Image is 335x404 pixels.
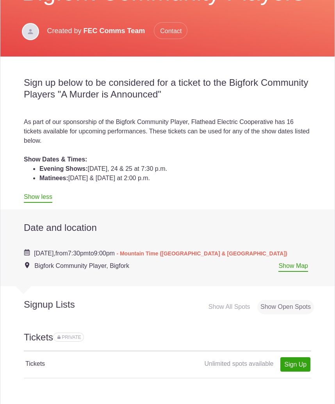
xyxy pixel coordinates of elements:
[34,250,55,257] span: [DATE],
[205,360,274,367] span: Unlimited spots available
[24,249,30,255] img: Cal purple
[39,164,311,174] div: [DATE], 24 & 25 at 7:30 p.m.
[84,27,145,35] span: FEC Comms Team
[24,222,311,234] h2: Date and location
[34,250,287,257] span: from to
[278,262,308,272] a: Show Map
[116,250,287,257] span: - Mountain Time ([GEOGRAPHIC_DATA] & [GEOGRAPHIC_DATA])
[34,262,129,269] span: Bigfork Community Player, Bigfork
[47,22,187,39] p: Created by
[24,331,311,351] h2: Tickets
[57,335,81,340] span: Sign ups for this sign up list are private. Your sign up will be visible only to you and the even...
[25,359,167,369] h4: Tickets
[57,335,61,339] img: Lock
[94,250,115,257] span: 9:00pm
[24,193,52,203] a: Show less
[62,335,81,340] span: PRIVATE
[0,299,112,310] h2: Signup Lists
[24,117,311,145] div: As part of our sponsorship of the Bigfork Community Player, Flathead Electric Cooperative has 16 ...
[68,250,89,257] span: 7:30pm
[39,174,311,183] div: [DATE] & [DATE] at 2:00 p.m.
[24,156,87,163] strong: Show Dates & Times:
[22,23,39,40] img: Davatar
[24,77,311,100] h2: Sign up below to be considered for a ticket to the Bigfork Community Players "A Murder is Announced"
[25,262,29,268] img: Event location
[154,22,187,39] span: Contact
[257,300,314,314] div: Show Open Spots
[205,300,253,314] div: Show All Spots
[39,165,88,172] strong: Evening Shows:
[39,175,68,181] strong: Matinees:
[280,357,310,372] a: Sign Up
